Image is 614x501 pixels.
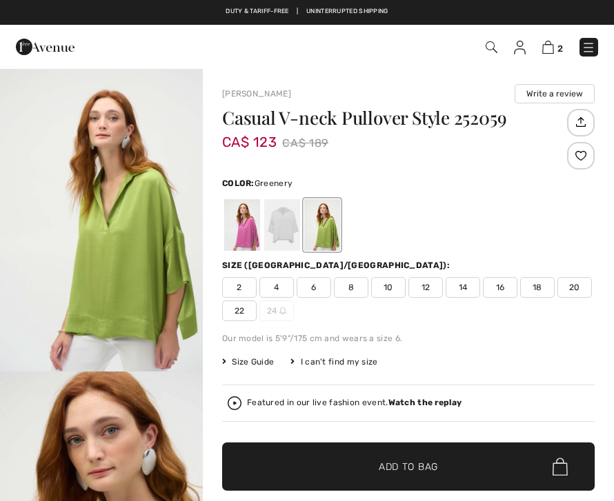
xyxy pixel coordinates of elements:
img: ring-m.svg [279,307,286,314]
div: Greenery [304,199,340,251]
a: 1ère Avenue [16,39,75,52]
div: Vanilla 30 [264,199,300,251]
a: 2 [542,39,563,55]
div: Featured in our live fashion event. [247,398,462,407]
div: Bubble gum [224,199,260,251]
span: 12 [408,277,443,298]
span: 20 [557,277,592,298]
span: CA$ 123 [222,120,277,150]
span: 10 [371,277,406,298]
div: I can't find my size [290,356,377,368]
img: 1ère Avenue [16,33,75,61]
h1: Casual V-neck Pullover Style 252059 [222,109,564,127]
strong: Watch the replay [388,398,462,407]
img: Shopping Bag [542,41,554,54]
span: Size Guide [222,356,274,368]
span: 24 [259,300,294,321]
span: Greenery [255,178,293,188]
div: Our model is 5'9"/175 cm and wears a size 6. [222,332,595,345]
span: 4 [259,277,294,298]
a: [PERSON_NAME] [222,89,291,99]
span: 8 [334,277,368,298]
img: Watch the replay [228,396,241,410]
span: Color: [222,178,255,188]
span: 14 [446,277,480,298]
span: CA$ 189 [282,133,328,154]
button: Add to Bag [222,442,595,491]
img: My Info [514,41,526,54]
span: 2 [222,277,257,298]
span: 6 [297,277,331,298]
div: Size ([GEOGRAPHIC_DATA]/[GEOGRAPHIC_DATA]): [222,259,453,272]
button: Write a review [515,84,595,103]
span: Add to Bag [379,460,438,474]
img: Bag.svg [553,458,568,476]
span: 16 [483,277,517,298]
img: Menu [582,41,595,54]
img: Share [569,110,592,134]
span: 22 [222,300,257,321]
span: 2 [557,43,563,54]
span: 18 [520,277,555,298]
img: Search [486,41,497,53]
